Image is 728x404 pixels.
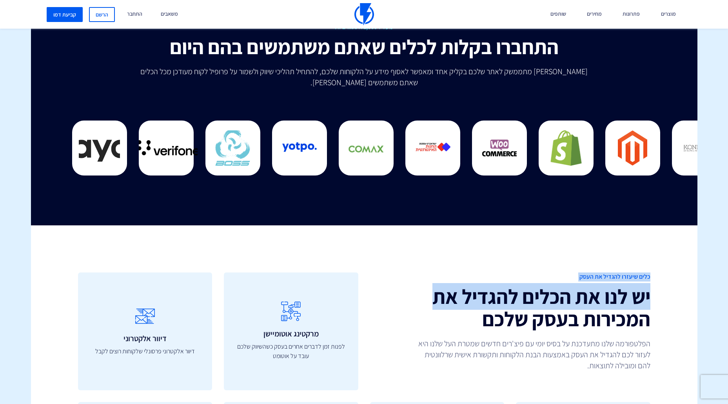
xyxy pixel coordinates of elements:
span: כלים שיעזרו להגדיל את העסק [370,272,650,282]
p: [PERSON_NAME] מתממשק לאתר שלכם בקליק אחד ומאפשר לאסוף מידע על הלקוחות שלכם, להתחיל תהליכי שיווק ו... [135,66,593,88]
a: מרקטינג אוטומיישן לפנות זמן לדברים אחרים בעסק כשהשיווק שלכם עובד על אוטומט [224,272,358,390]
h2: התחברו בקלות לכלים שאתם משתמשים בהם היום [78,36,650,58]
a: קביעת דמו [47,7,83,22]
h2: יש לנו את הכלים להגדיל את המכירות בעסק שלכם [370,285,650,330]
p: דיוור אלקטרוני פרסונלי שלקוחות רוצים לקבל [86,347,205,356]
a: הרשם [89,7,115,22]
h3: מרקטינג אוטומיישן [232,329,350,338]
h3: דיוור אלקטרוני [86,334,205,343]
p: הפלטפורמה שלנו מתעדכנת על בסיס יומי עם פיצ'רים חדשים שמטרת העל שלנו היא לעזור לכם להגדיל את העסק ... [415,338,650,371]
p: לפנות זמן לדברים אחרים בעסק כשהשיווק שלכם עובד על אוטומט [232,342,350,361]
a: דיוור אלקטרוני דיוור אלקטרוני פרסונלי שלקוחות רוצים לקבל [78,272,212,390]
